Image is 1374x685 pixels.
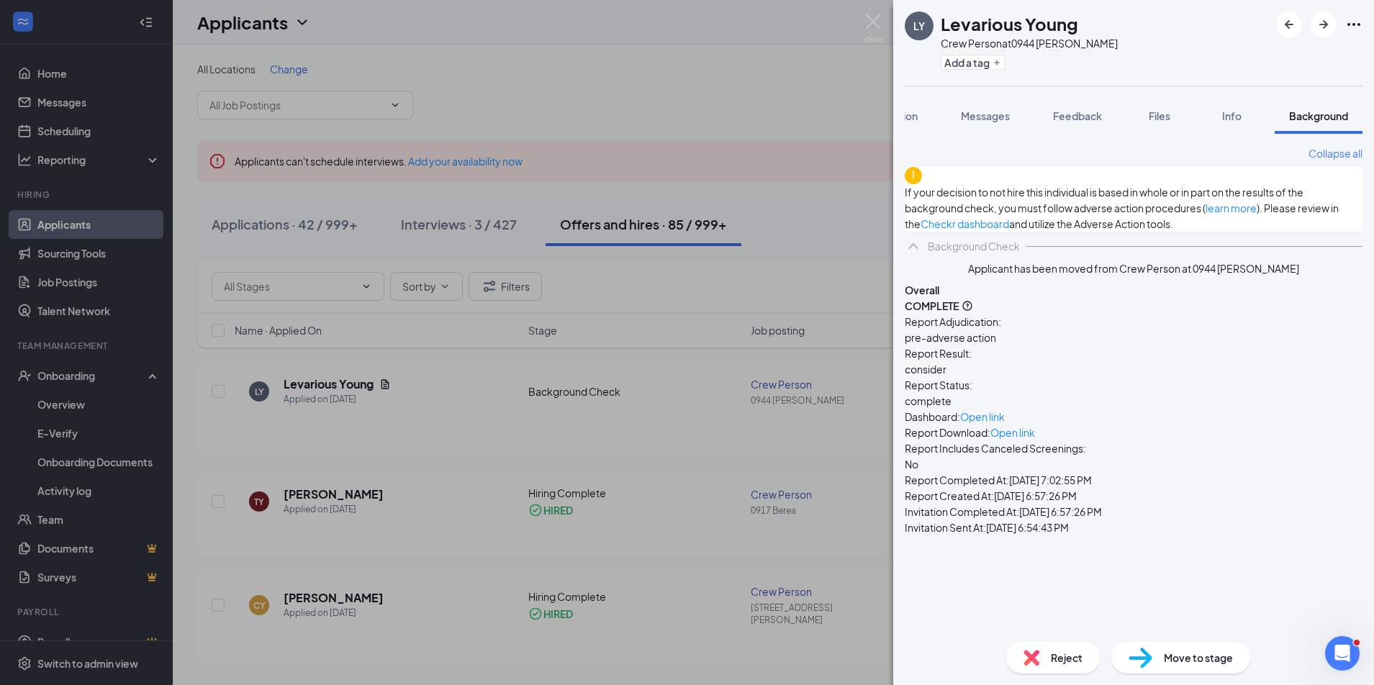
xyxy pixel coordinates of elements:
[1311,12,1337,37] button: ArrowRight
[1051,650,1083,666] span: Reject
[913,19,925,33] div: LY
[941,36,1118,50] div: Crew Person at 0944 [PERSON_NAME]
[1222,109,1242,122] span: Info
[1325,636,1360,671] iframe: Intercom live chat
[968,260,1299,276] span: Applicant has been moved from Crew Person at 0944 [PERSON_NAME]
[986,521,1069,534] span: [DATE] 6:54:43 PM
[905,456,1362,472] div: No
[928,239,1020,253] div: Background Check
[905,505,1019,518] span: Invitation Completed At:
[1315,16,1332,33] svg: ArrowRight
[1149,109,1170,122] span: Files
[905,473,1009,486] span: Report Completed At:
[905,283,939,296] span: Overall
[941,55,1005,70] button: PlusAdd a tag
[905,394,952,407] span: complete
[905,184,1362,232] span: If your decision to not hire this individual is based in whole or in part on the results of the b...
[1009,473,1092,486] span: [DATE] 7:02:55 PM
[905,298,959,314] span: COMPLETE
[1289,109,1348,122] span: Background
[905,237,922,255] svg: ChevronUp
[993,58,1001,67] svg: Plus
[905,489,994,502] span: Report Created At:
[990,426,1035,439] a: Open link
[1280,16,1298,33] svg: ArrowLeftNew
[960,410,1005,423] a: Open link
[921,217,1009,230] a: Checkr dashboard
[1206,201,1257,214] a: learn more
[941,12,1078,36] h1: Levarious Young
[905,331,996,344] span: pre-adverse action
[1276,12,1302,37] button: ArrowLeftNew
[905,442,1086,455] span: Report Includes Canceled Screenings:
[905,521,986,534] span: Invitation Sent At:
[905,315,1001,328] span: Report Adjudication:
[905,347,972,360] span: Report Result:
[1309,145,1362,161] a: Collapse all
[994,489,1077,502] span: [DATE] 6:57:26 PM
[905,378,972,391] span: Report Status:
[1019,505,1102,518] span: [DATE] 6:57:26 PM
[1053,109,1102,122] span: Feedback
[905,363,946,376] span: consider
[905,410,960,423] span: Dashboard:
[905,426,990,439] span: Report Download:
[961,109,1010,122] span: Messages
[962,300,973,312] svg: QuestionInfo
[1345,16,1362,33] svg: Ellipses
[1164,650,1233,666] span: Move to stage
